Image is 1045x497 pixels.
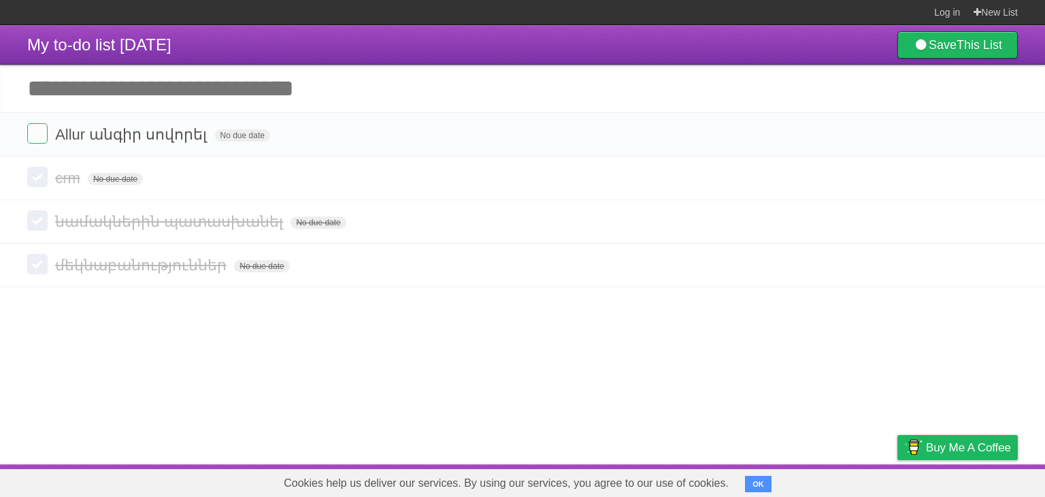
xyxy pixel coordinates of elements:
[27,123,48,144] label: Done
[55,126,210,143] span: Allur անգիր սովորել
[897,31,1018,59] a: SaveThis List
[234,260,289,272] span: No due date
[270,470,742,497] span: Cookies help us deliver our services. By using our services, you agree to our use of cookies.
[716,468,745,494] a: About
[27,167,48,187] label: Done
[27,35,171,54] span: My to-do list [DATE]
[55,170,84,187] span: crm
[897,435,1018,460] a: Buy me a coffee
[27,254,48,274] label: Done
[761,468,816,494] a: Developers
[291,217,346,229] span: No due date
[932,468,1018,494] a: Suggest a feature
[957,38,1002,52] b: This List
[926,436,1011,460] span: Buy me a coffee
[904,436,923,459] img: Buy me a coffee
[880,468,915,494] a: Privacy
[215,129,270,142] span: No due date
[833,468,863,494] a: Terms
[55,213,286,230] span: նամակներին պատասխանել
[27,210,48,231] label: Done
[88,173,143,185] span: No due date
[745,476,772,492] button: OK
[55,257,230,274] span: մեկնաբանություններ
